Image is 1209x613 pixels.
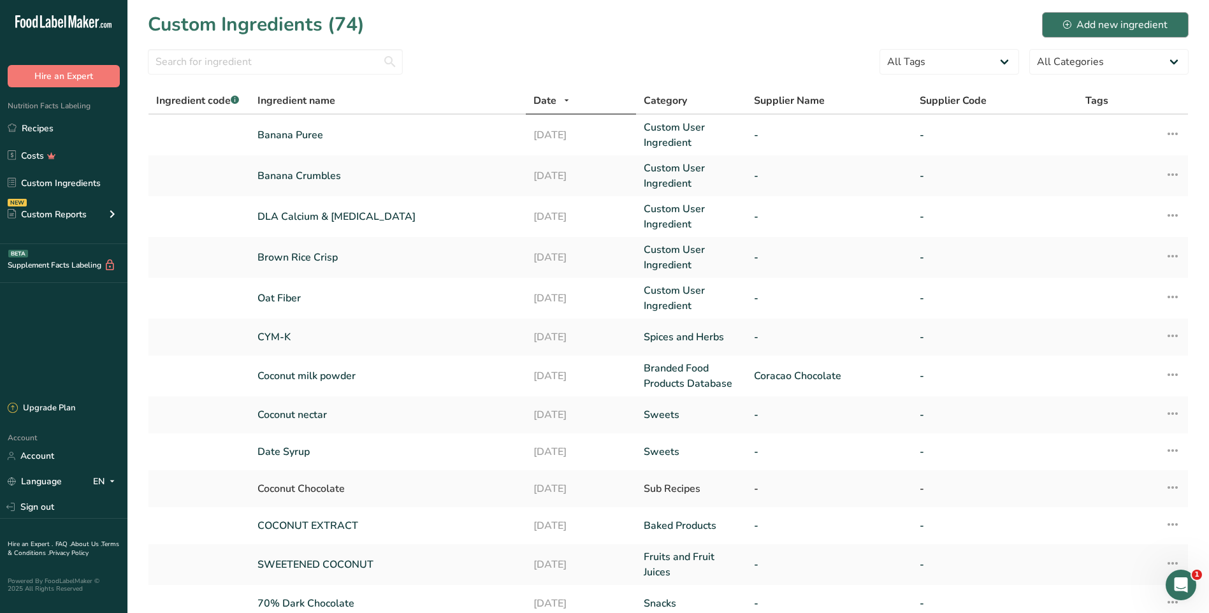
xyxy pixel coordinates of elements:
a: [DATE] [533,127,628,143]
a: [DATE] [533,557,628,572]
a: Spices and Herbs [644,329,739,345]
a: Custom User Ingredient [644,283,739,314]
span: Ingredient code [156,94,239,108]
div: Add new ingredient [1063,17,1168,32]
a: - [920,291,1070,306]
a: Privacy Policy [49,549,89,558]
h1: Custom Ingredients (74) [148,10,365,39]
a: [DATE] [533,596,628,611]
a: - [920,444,1070,459]
a: Sweets [644,444,739,459]
a: About Us . [71,540,101,549]
input: Search for ingredient [148,49,403,75]
div: NEW [8,199,27,206]
a: Hire an Expert . [8,540,53,549]
a: - [754,329,904,345]
a: - [754,250,904,265]
a: Custom User Ingredient [644,161,739,191]
button: Hire an Expert [8,65,120,87]
a: [DATE] [533,518,628,533]
a: Terms & Conditions . [8,540,119,558]
div: Powered By FoodLabelMaker © 2025 All Rights Reserved [8,577,120,593]
a: Language [8,470,62,493]
div: - [920,481,1070,496]
a: Custom User Ingredient [644,120,739,150]
div: - [754,481,904,496]
a: CYM-K [257,329,518,345]
a: DLA Calcium & [MEDICAL_DATA] [257,209,518,224]
a: - [920,596,1070,611]
div: [DATE] [533,481,628,496]
a: - [920,168,1070,184]
div: Upgrade Plan [8,402,75,415]
a: Sweets [644,407,739,422]
a: - [920,368,1070,384]
a: Brown Rice Crisp [257,250,518,265]
a: Banana Puree [257,127,518,143]
a: [DATE] [533,329,628,345]
a: Branded Food Products Database [644,361,739,391]
a: Coconut nectar [257,407,518,422]
a: Oat Fiber [257,291,518,306]
a: FAQ . [55,540,71,549]
a: [DATE] [533,250,628,265]
a: Snacks [644,596,739,611]
a: [DATE] [533,168,628,184]
a: [DATE] [533,368,628,384]
a: - [754,127,904,143]
a: Coracao Chocolate [754,368,904,384]
div: Custom Reports [8,208,87,221]
div: EN [93,474,120,489]
a: COCONUT EXTRACT [257,518,518,533]
span: 1 [1192,570,1202,580]
a: Baked Products [644,518,739,533]
a: - [754,291,904,306]
button: Add new ingredient [1042,12,1189,38]
a: - [920,557,1070,572]
div: Sub Recipes [644,481,739,496]
iframe: Intercom live chat [1166,570,1196,600]
a: - [754,407,904,422]
a: 70% Dark Chocolate [257,596,518,611]
a: - [754,209,904,224]
a: Fruits and Fruit Juices [644,549,739,580]
a: [DATE] [533,209,628,224]
a: Date Syrup [257,444,518,459]
a: - [754,444,904,459]
a: - [754,596,904,611]
a: [DATE] [533,444,628,459]
a: - [920,518,1070,533]
a: - [754,518,904,533]
a: - [920,127,1070,143]
a: - [920,250,1070,265]
span: Tags [1085,93,1108,108]
span: Category [644,93,687,108]
span: Ingredient name [257,93,335,108]
a: [DATE] [533,407,628,422]
a: - [920,209,1070,224]
span: Supplier Code [920,93,987,108]
span: Date [533,93,556,108]
div: Coconut Chocolate [257,481,518,496]
a: - [754,557,904,572]
a: SWEETENED COCONUT [257,557,518,572]
a: Banana Crumbles [257,168,518,184]
div: BETA [8,250,28,257]
a: Custom User Ingredient [644,242,739,273]
a: - [920,329,1070,345]
a: Custom User Ingredient [644,201,739,232]
a: - [920,407,1070,422]
span: Supplier Name [754,93,825,108]
a: Coconut milk powder [257,368,518,384]
a: [DATE] [533,291,628,306]
a: - [754,168,904,184]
